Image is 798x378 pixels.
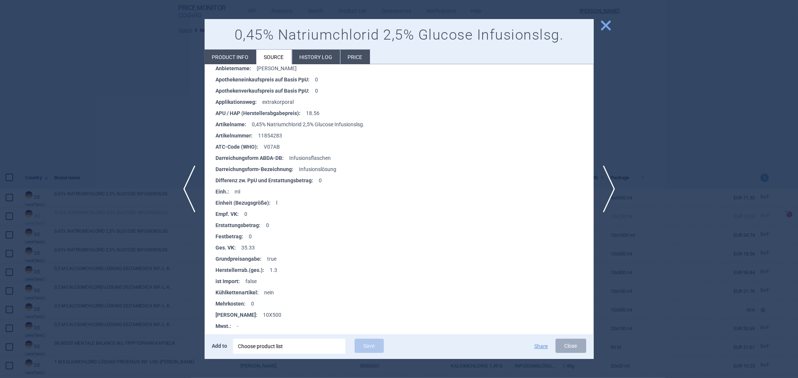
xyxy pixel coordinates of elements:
strong: Darreichungsform ABDA-DB : [216,152,290,164]
strong: Mehrkosten : [216,298,251,309]
strong: Festbetrag : [216,231,249,242]
strong: Apothekeneinkaufspreis auf Basis PpU : [216,74,315,85]
li: 10X500 [216,309,594,320]
button: Share [535,344,548,349]
strong: Darreichungsform-Bezeichnung : [216,164,299,175]
button: Save [355,339,384,353]
button: Close [556,339,586,353]
li: Price [340,50,370,64]
strong: Apothekenverkaufspreis auf Basis PpU : [216,85,315,96]
li: l [216,197,594,208]
strong: Applikationsweg : [216,96,263,108]
li: 0 [216,208,594,220]
strong: Einheit (Bezugsgröße) : [216,197,276,208]
strong: Normgröße : [216,332,250,343]
strong: Kühlkettenartikel : [216,287,265,298]
li: 0 [216,298,594,309]
div: Choose product list [233,339,345,354]
li: 0 [216,220,594,231]
strong: ATC-Code (WHO) : [216,141,264,152]
li: V07AB [216,141,594,152]
strong: APU / HAP (Herstellerabgabepreis) : [216,108,306,119]
li: Source [257,50,292,64]
strong: Empf. VK : [216,208,245,220]
p: Add to [212,339,227,353]
li: 1.3 [216,264,594,276]
li: 0 [216,231,594,242]
strong: Herstellerrab.(ges.) : [216,264,270,276]
li: 0 [216,74,594,85]
li: [PERSON_NAME] [216,63,594,74]
strong: Einh. : [216,186,235,197]
li: 0 [216,85,594,96]
li: N3 [216,332,594,343]
li: ml [216,186,594,197]
li: Product info [205,50,256,64]
strong: ist Import : [216,276,246,287]
li: nein [216,287,594,298]
li: 0,45% Natriumchlorid 2,5% Glucose Infusionslsg. [216,119,594,130]
li: 35.33 [216,242,594,253]
h1: 0,45% Natriumchlorid 2,5% Glucose Infusionslsg. [212,27,586,44]
strong: Erstattungsbetrag : [216,220,266,231]
li: - [216,320,594,332]
strong: [PERSON_NAME] : [216,309,263,320]
strong: Grundpreisangabe : [216,253,267,264]
li: Infusionsflaschen [216,152,594,164]
li: Infusionslösung [216,164,594,175]
li: 0 [216,175,594,186]
div: Choose product list [238,339,340,354]
li: extrakorporal [216,96,594,108]
strong: Artikelnummer : [216,130,259,141]
li: true [216,253,594,264]
strong: Differenz zw. PpU und Erstattungsbetrag : [216,175,319,186]
strong: Anbietername : [216,63,257,74]
li: 18.56 [216,108,594,119]
li: 11854283 [216,130,594,141]
strong: Mwst. : [216,320,237,332]
strong: Ges. VK : [216,242,242,253]
li: History log [292,50,340,64]
li: false [216,276,594,287]
strong: Artikelname : [216,119,252,130]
